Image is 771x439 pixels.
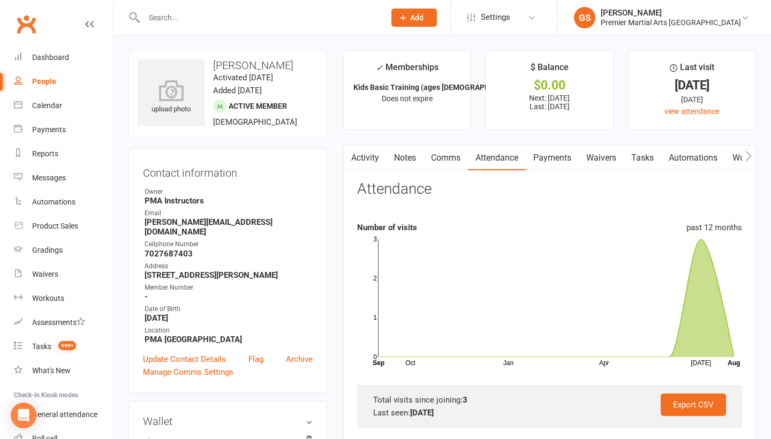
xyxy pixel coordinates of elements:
div: Open Intercom Messenger [11,403,36,428]
button: Add [391,9,437,27]
div: Gradings [32,246,63,254]
div: upload photo [138,80,205,115]
a: Payments [526,146,579,170]
strong: Number of visits [357,223,417,232]
div: Tasks [32,342,51,351]
a: Dashboard [14,46,113,70]
a: Product Sales [14,214,113,238]
div: Reports [32,149,58,158]
div: Automations [32,198,75,206]
strong: Kids Basic Training (ages [DEMOGRAPHIC_DATA]) [353,83,523,92]
span: 999+ [58,341,76,350]
a: Gradings [14,238,113,262]
div: Total visits since joining: [373,393,726,406]
input: Search... [141,10,377,25]
strong: [PERSON_NAME][EMAIL_ADDRESS][DOMAIN_NAME] [145,217,313,237]
div: Calendar [32,101,62,110]
p: Next: [DATE] Last: [DATE] [496,94,603,111]
span: Add [410,13,424,22]
div: Workouts [32,294,64,302]
a: Comms [424,146,468,170]
a: Clubworx [13,11,40,37]
a: Export CSV [661,393,726,416]
span: Active member [229,102,287,110]
div: GS [574,7,595,28]
a: Reports [14,142,113,166]
div: Address [145,261,313,271]
strong: PMA [GEOGRAPHIC_DATA] [145,335,313,344]
h3: Attendance [357,181,432,198]
strong: - [145,292,313,301]
div: Assessments [32,318,85,327]
div: Memberships [376,60,439,80]
div: Payments [32,125,66,134]
a: Activity [344,146,387,170]
a: Manage Comms Settings [143,366,233,379]
div: Product Sales [32,222,78,230]
a: Attendance [468,146,526,170]
a: Archive [286,353,313,366]
strong: PMA Instructors [145,196,313,206]
a: Waivers [579,146,624,170]
a: General attendance kiosk mode [14,403,113,427]
a: Tasks 999+ [14,335,113,359]
a: Tasks [624,146,661,170]
a: Automations [14,190,113,214]
div: Member Number [145,283,313,293]
strong: [DATE] [410,408,434,418]
a: Payments [14,118,113,142]
h3: Contact information [143,163,313,179]
h3: [PERSON_NAME] [138,59,318,71]
div: Dashboard [32,53,69,62]
a: People [14,70,113,94]
a: Waivers [14,262,113,286]
span: Does not expire [382,94,433,103]
a: Update Contact Details [143,353,226,366]
div: past 12 months [686,221,742,234]
div: [DATE] [638,94,746,105]
div: Waivers [32,270,58,278]
div: People [32,77,56,86]
div: Date of Birth [145,304,313,314]
div: Last seen: [373,406,726,419]
time: Added [DATE] [213,86,262,95]
a: Notes [387,146,424,170]
div: Owner [145,187,313,197]
a: Workouts [14,286,113,311]
a: Calendar [14,94,113,118]
a: Automations [661,146,725,170]
div: Location [145,326,313,336]
div: Cellphone Number [145,239,313,249]
div: [PERSON_NAME] [601,8,741,18]
div: Email [145,208,313,218]
div: Last visit [670,60,714,80]
div: $0.00 [496,80,603,91]
div: Premier Martial Arts [GEOGRAPHIC_DATA] [601,18,741,27]
time: Activated [DATE] [213,73,273,82]
span: [DEMOGRAPHIC_DATA] [213,117,297,127]
i: ✓ [376,63,383,73]
a: Assessments [14,311,113,335]
strong: [DATE] [145,313,313,323]
strong: 3 [463,395,467,405]
a: view attendance [664,107,719,116]
strong: [STREET_ADDRESS][PERSON_NAME] [145,270,313,280]
strong: 7027687403 [145,249,313,259]
div: [DATE] [638,80,746,91]
div: General attendance [32,410,97,419]
div: What's New [32,366,71,375]
a: Flag [248,353,263,366]
a: What's New [14,359,113,383]
span: Settings [481,5,510,29]
h3: Wallet [143,415,313,427]
div: Messages [32,173,66,182]
a: Messages [14,166,113,190]
div: $ Balance [531,60,569,80]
